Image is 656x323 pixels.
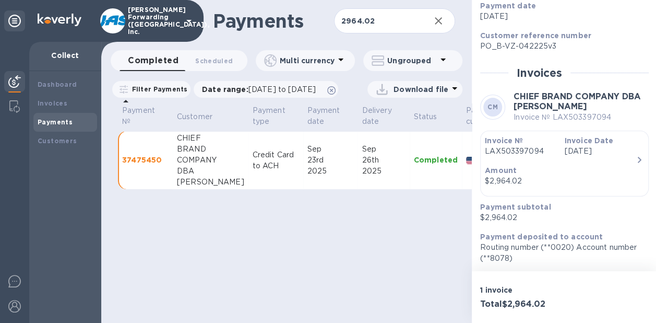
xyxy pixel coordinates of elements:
b: Payment subtotal [480,203,551,211]
p: Payment № [122,105,155,127]
p: Credit Card to ACH [253,149,299,171]
div: Unpin categories [4,10,25,31]
div: 26th [362,155,405,166]
p: PO_B-VZ-042225v3 [480,41,640,52]
span: Payee currency [466,105,511,127]
b: Payment deposited to account [480,233,603,241]
span: Delivery date [362,105,405,127]
p: Ungrouped [387,55,437,66]
div: Date range:[DATE] to [DATE] [194,81,338,98]
button: Invoice №LAX503397094Invoice Date[DATE]Amount$2,964.02 [480,131,649,197]
p: Invoice № LAX503397094 [514,112,649,123]
div: $2,964.02 [485,176,636,187]
p: LAX503397094 [485,146,556,157]
div: CHIEF [177,133,244,144]
b: Amount [485,166,517,175]
img: Logo [38,14,81,26]
b: Dashboard [38,80,77,88]
div: COMPANY [177,155,244,166]
div: [PERSON_NAME] [177,177,244,188]
p: [PERSON_NAME] Forwarding ([GEOGRAPHIC_DATA]), Inc. [128,6,180,36]
p: [DATE] [480,11,640,22]
h2: Invoices [517,66,562,79]
div: 2025 [362,166,405,177]
p: Routing number (**0020) Account number (**8078) [480,242,640,264]
p: 37475450 [122,155,169,165]
p: 1 invoice [480,285,560,295]
p: Payment date [307,105,340,127]
p: $2,964.02 [480,212,640,223]
b: Invoices [38,99,67,107]
p: Download file [393,84,448,95]
p: Payee currency [466,105,497,127]
h3: Total $2,964.02 [480,299,560,309]
p: Date range : [202,84,321,95]
p: Delivery date [362,105,391,127]
span: Payment date [307,105,354,127]
p: Completed [414,155,458,165]
div: Sep [307,144,354,155]
p: Customer [177,111,212,122]
div: 2025 [307,166,354,177]
p: Collect [38,50,93,61]
b: Invoice Date [564,136,613,145]
img: USD [466,157,480,164]
div: DBA [177,166,244,177]
b: CM [487,103,498,111]
span: Completed [128,53,178,68]
span: Status [414,111,451,122]
span: Scheduled [195,55,233,66]
p: Multi currency [280,55,335,66]
p: Payment type [253,105,285,127]
h1: Payments [213,10,334,32]
div: Sep [362,144,405,155]
b: CHIEF BRAND COMPANY DBA [PERSON_NAME] [514,91,641,111]
span: Payment № [122,105,169,127]
span: Customer [177,111,226,122]
p: [DATE] [564,146,635,157]
b: Customer reference number [480,31,591,40]
p: Filter Payments [128,85,187,94]
p: Status [414,111,437,122]
b: Customers [38,137,77,145]
span: [DATE] to [DATE] [248,85,316,94]
b: Invoice № [485,136,523,145]
b: Payment date [480,2,536,10]
b: Payments [38,118,73,126]
div: BRAND [177,144,244,155]
span: Payment type [253,105,299,127]
div: 23rd [307,155,354,166]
